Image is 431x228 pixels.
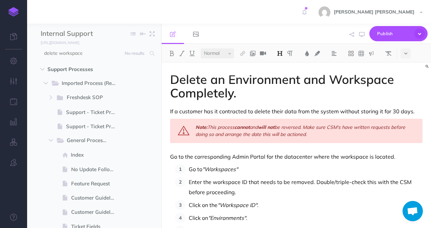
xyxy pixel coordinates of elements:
[169,51,175,56] img: Bold button
[170,153,423,161] p: Go to the corresponding Admin Portal for the datacenter where the workspace is located.
[41,29,120,39] input: Documentation Name
[258,124,274,130] em: will not
[189,200,423,210] p: Click on the .
[62,79,121,88] span: Imported Process (Review Q3-25)
[196,124,407,137] em: be reversed. Make sure CSM's have written requests before doing so and arrange the date this will...
[41,47,146,60] input: Search
[330,9,418,15] span: [PERSON_NAME] [PERSON_NAME]
[71,151,121,159] span: Index
[403,201,423,221] a: Open chat
[67,136,112,145] span: General Processes
[47,65,112,73] span: Support Processes
[218,202,257,208] em: "Workspace ID"
[358,51,364,56] img: Create table button
[8,7,19,17] img: logo-mark.svg
[250,124,258,130] em: and
[196,124,207,130] em: Note:
[369,26,428,41] button: Publish
[170,107,423,115] p: If a customer has it contracted to delete their data from the system without storing it for 30 days.
[189,177,423,197] p: Enter the workspace ID that needs to be removed. Double/triple-check this with the CSM before pro...
[207,124,234,130] em: This process
[189,164,423,174] p: Go to
[189,213,423,223] p: Click on .
[319,6,330,18] img: 57114d1322782aa20b738b289db41284.jpg
[189,51,195,56] img: Underline button
[368,51,374,56] img: Callout dropdown menu button
[170,73,423,99] h1: Delete an Environment and Workspace Completely.
[179,51,185,56] img: Italic button
[66,122,121,131] span: Support - Ticket Procedure Draft [DATE]
[71,165,121,174] span: No Update Follow up - Canned Responses
[71,194,121,202] span: Customer Guideline - German
[250,51,256,56] img: Add image button
[71,208,121,216] span: Customer Guideline - English
[202,166,238,173] em: "Workspaces"
[304,51,310,56] img: Text color button
[27,39,86,46] a: [URL][DOMAIN_NAME]
[287,51,293,56] img: Paragraph button
[66,108,121,116] span: Support - Ticket Procedure
[277,51,283,56] img: Headings dropdown button
[331,51,337,56] img: Alignment dropdown menu button
[377,28,411,39] span: Publish
[71,180,121,188] span: Feature Request
[240,51,246,56] img: Link button
[234,124,250,130] em: cannot
[385,51,391,56] img: Clear styles button
[67,93,110,102] span: Freshdesk SOP
[260,51,266,56] img: Add video button
[208,214,246,221] em: "Environments"
[41,40,79,45] small: [URL][DOMAIN_NAME]
[314,51,320,56] img: Text background color button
